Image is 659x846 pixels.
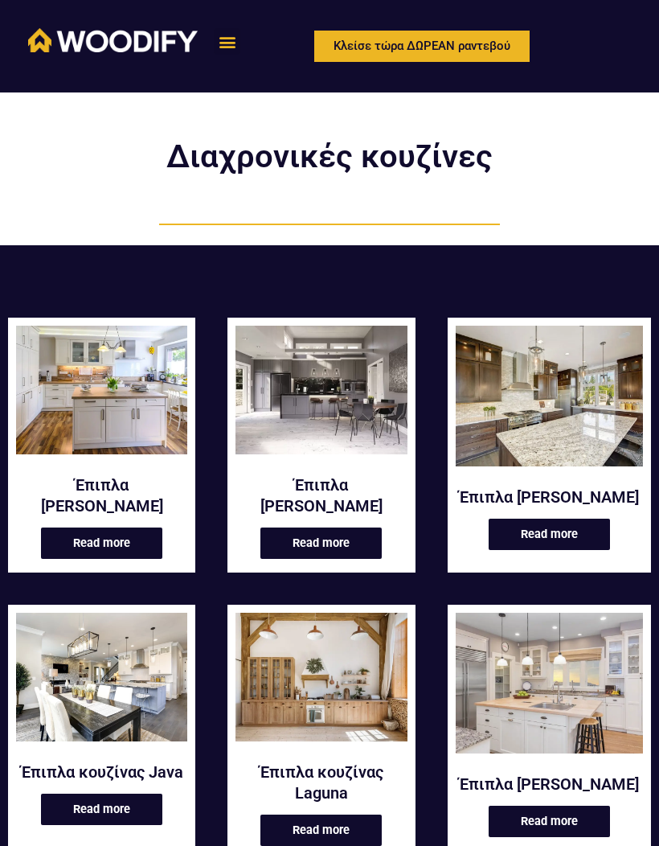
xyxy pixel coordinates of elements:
[456,774,643,795] a: Έπιπλα [PERSON_NAME]
[312,28,532,64] a: Κλείσε τώρα ΔΩΡΕΑΝ ραντεβού
[16,326,187,465] a: Έπιπλα κουζίνας Agonda
[260,815,382,846] a: Read more about “Έπιπλα κουζίνας Laguna”
[41,794,162,825] a: Read more about “Έπιπλα κουζίνας Java”
[137,141,522,173] h2: Διαχρονικές κουζίνες
[456,613,643,764] a: Palolem κουζίνα
[260,528,382,559] a: Read more about “Έπιπλα κουζίνας Alboran”
[489,519,610,550] a: Read more about “Έπιπλα κουζίνας Guincho”
[334,40,510,52] span: Κλείσε τώρα ΔΩΡΕΑΝ ραντεβού
[489,806,610,837] a: Read more about “Έπιπλα κουζίνας Palolem”
[16,762,187,782] a: Έπιπλα κουζίνας Java
[214,28,240,55] div: Menu Toggle
[235,762,407,803] a: Έπιπλα κουζίνας Laguna
[16,474,187,516] a: Έπιπλα [PERSON_NAME]
[456,326,643,477] a: Έπιπλα κουζίνας Guincho
[456,487,643,507] a: Έπιπλα [PERSON_NAME]
[28,28,198,52] img: Woodify
[41,528,162,559] a: Read more about “Έπιπλα κουζίνας Agonda”
[235,474,407,516] a: Έπιπλα [PERSON_NAME]
[235,613,407,752] a: Έπιπλα κουζίνας Laguna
